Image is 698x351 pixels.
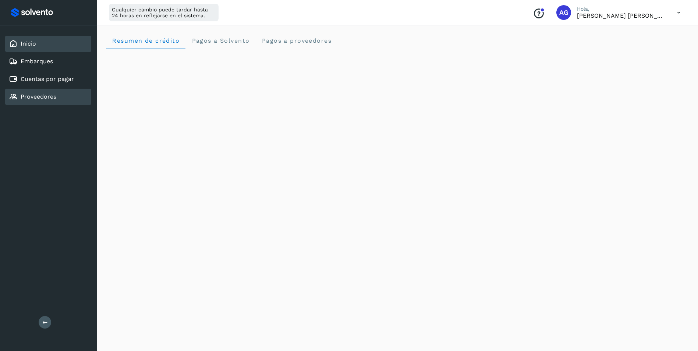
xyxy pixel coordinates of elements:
[21,40,36,47] a: Inicio
[109,4,219,21] div: Cualquier cambio puede tardar hasta 24 horas en reflejarse en el sistema.
[21,75,74,82] a: Cuentas por pagar
[21,93,56,100] a: Proveedores
[5,53,91,70] div: Embarques
[21,58,53,65] a: Embarques
[577,12,665,19] p: Abigail Gonzalez Leon
[5,36,91,52] div: Inicio
[191,37,249,44] span: Pagos a Solvento
[5,89,91,105] div: Proveedores
[5,71,91,87] div: Cuentas por pagar
[261,37,332,44] span: Pagos a proveedores
[577,6,665,12] p: Hola,
[112,37,180,44] span: Resumen de crédito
